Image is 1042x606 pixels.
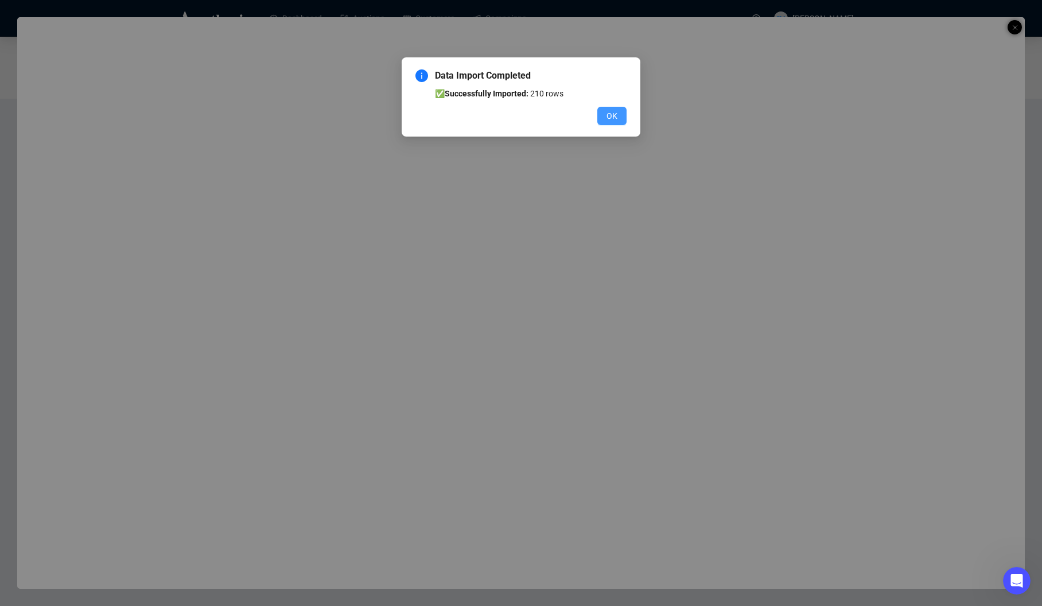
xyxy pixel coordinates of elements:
b: Successfully Imported: [445,89,528,98]
button: OK [597,107,627,125]
span: info-circle [415,69,428,82]
iframe: Intercom live chat [1003,567,1031,595]
span: Data Import Completed [435,69,627,83]
li: ✅ 210 rows [435,87,627,100]
span: OK [606,110,617,122]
